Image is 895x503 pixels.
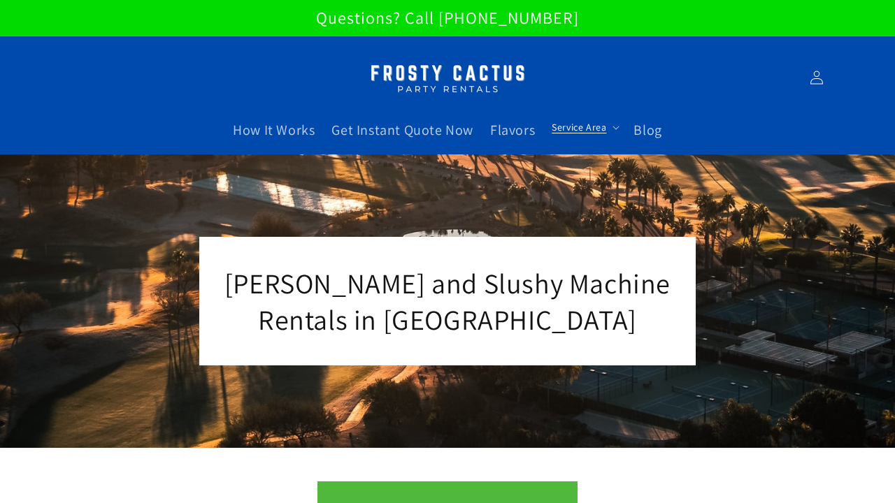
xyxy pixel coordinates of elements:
a: Flavors [482,112,543,147]
a: Blog [625,112,670,147]
span: Service Area [552,121,606,133]
a: How It Works [224,112,323,147]
img: Margarita Machine Rental in Scottsdale, Phoenix, Tempe, Chandler, Gilbert, Mesa and Maricopa [360,56,535,100]
span: [PERSON_NAME] and Slushy Machine Rentals in [GEOGRAPHIC_DATA] [224,265,671,337]
span: How It Works [233,121,315,139]
span: Flavors [490,121,535,139]
summary: Service Area [543,112,625,142]
a: Get Instant Quote Now [323,112,482,147]
span: Get Instant Quote Now [331,121,473,139]
span: Blog [633,121,661,139]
